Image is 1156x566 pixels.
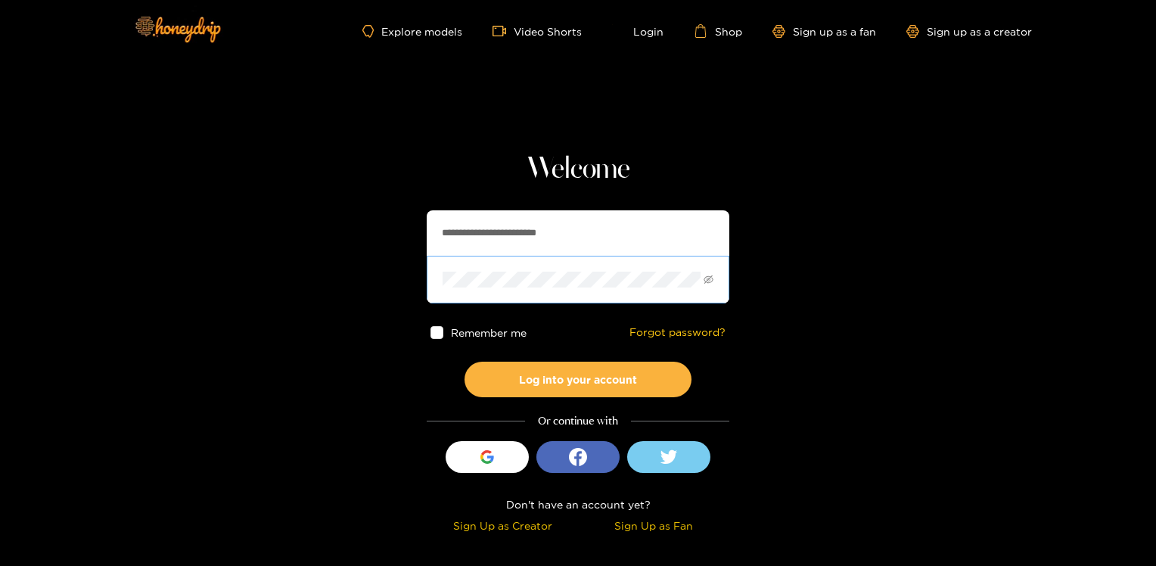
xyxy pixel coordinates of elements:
[493,24,514,38] span: video-camera
[906,25,1032,38] a: Sign up as a creator
[694,24,742,38] a: Shop
[612,24,663,38] a: Login
[493,24,582,38] a: Video Shorts
[362,25,462,38] a: Explore models
[629,326,726,339] a: Forgot password?
[451,327,527,338] span: Remember me
[427,151,729,188] h1: Welcome
[465,362,691,397] button: Log into your account
[427,496,729,513] div: Don't have an account yet?
[704,275,713,285] span: eye-invisible
[582,517,726,534] div: Sign Up as Fan
[772,25,876,38] a: Sign up as a fan
[430,517,574,534] div: Sign Up as Creator
[427,412,729,430] div: Or continue with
